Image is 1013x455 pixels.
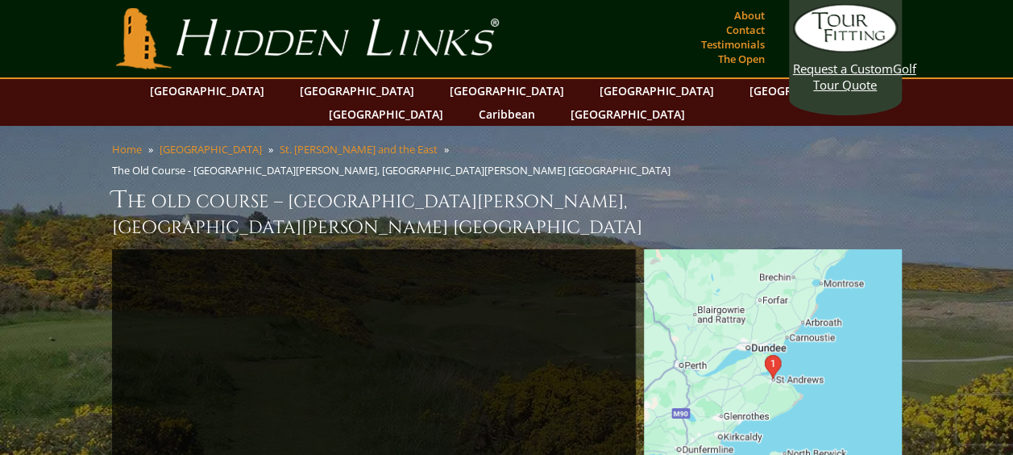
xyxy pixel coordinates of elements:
a: Caribbean [471,102,543,126]
a: St. [PERSON_NAME] and the East [280,142,438,157]
a: Contact [722,19,769,41]
h1: The Old Course – [GEOGRAPHIC_DATA][PERSON_NAME], [GEOGRAPHIC_DATA][PERSON_NAME] [GEOGRAPHIC_DATA] [112,184,902,240]
a: The Open [714,48,769,70]
span: Request a Custom [793,61,893,77]
a: Testimonials [697,33,769,56]
a: Request a CustomGolf Tour Quote [793,4,898,93]
a: [GEOGRAPHIC_DATA] [142,79,272,102]
a: About [730,4,769,27]
a: [GEOGRAPHIC_DATA] [741,79,872,102]
a: [GEOGRAPHIC_DATA] [292,79,422,102]
a: Home [112,142,142,157]
a: [GEOGRAPHIC_DATA] [321,102,451,126]
a: [GEOGRAPHIC_DATA] [160,142,262,157]
a: [GEOGRAPHIC_DATA] [592,79,722,102]
a: [GEOGRAPHIC_DATA] [442,79,572,102]
a: [GEOGRAPHIC_DATA] [563,102,693,126]
li: The Old Course - [GEOGRAPHIC_DATA][PERSON_NAME], [GEOGRAPHIC_DATA][PERSON_NAME] [GEOGRAPHIC_DATA] [112,163,677,177]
